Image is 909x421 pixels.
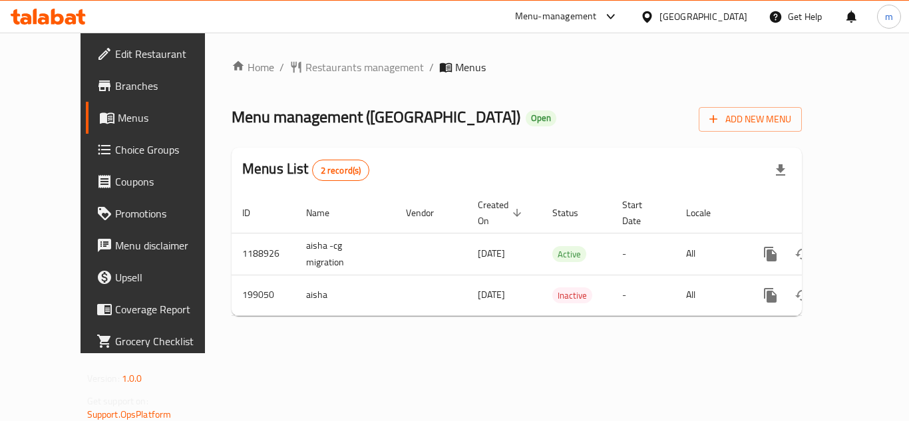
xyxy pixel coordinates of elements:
[115,301,222,317] span: Coverage Report
[699,107,802,132] button: Add New Menu
[675,275,744,315] td: All
[552,288,592,303] span: Inactive
[232,193,893,316] table: enhanced table
[478,286,505,303] span: [DATE]
[552,247,586,262] span: Active
[232,102,520,132] span: Menu management ( [GEOGRAPHIC_DATA] )
[295,233,395,275] td: aisha -cg migration
[526,110,556,126] div: Open
[429,59,434,75] li: /
[295,275,395,315] td: aisha
[659,9,747,24] div: [GEOGRAPHIC_DATA]
[115,333,222,349] span: Grocery Checklist
[755,238,787,270] button: more
[232,275,295,315] td: 199050
[86,70,232,102] a: Branches
[115,269,222,285] span: Upsell
[115,206,222,221] span: Promotions
[755,279,787,311] button: more
[86,229,232,261] a: Menu disclaimer
[87,392,148,410] span: Get support on:
[552,205,596,221] span: Status
[612,275,675,315] td: -
[115,78,222,94] span: Branches
[622,197,659,229] span: Start Date
[242,159,369,181] h2: Menus List
[242,205,268,221] span: ID
[526,112,556,124] span: Open
[232,59,802,75] nav: breadcrumb
[306,205,347,221] span: Name
[478,197,526,229] span: Created On
[289,59,424,75] a: Restaurants management
[612,233,675,275] td: -
[115,46,222,62] span: Edit Restaurant
[122,370,142,387] span: 1.0.0
[406,205,451,221] span: Vendor
[455,59,486,75] span: Menus
[232,59,274,75] a: Home
[86,134,232,166] a: Choice Groups
[686,205,728,221] span: Locale
[305,59,424,75] span: Restaurants management
[312,160,370,181] div: Total records count
[787,279,818,311] button: Change Status
[86,293,232,325] a: Coverage Report
[118,110,222,126] span: Menus
[86,261,232,293] a: Upsell
[86,102,232,134] a: Menus
[232,233,295,275] td: 1188926
[86,38,232,70] a: Edit Restaurant
[885,9,893,24] span: m
[765,154,797,186] div: Export file
[86,198,232,229] a: Promotions
[478,245,505,262] span: [DATE]
[675,233,744,275] td: All
[313,164,369,177] span: 2 record(s)
[279,59,284,75] li: /
[86,325,232,357] a: Grocery Checklist
[115,174,222,190] span: Coupons
[115,142,222,158] span: Choice Groups
[744,193,893,233] th: Actions
[115,237,222,253] span: Menu disclaimer
[87,370,120,387] span: Version:
[787,238,818,270] button: Change Status
[552,246,586,262] div: Active
[709,111,791,128] span: Add New Menu
[86,166,232,198] a: Coupons
[515,9,597,25] div: Menu-management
